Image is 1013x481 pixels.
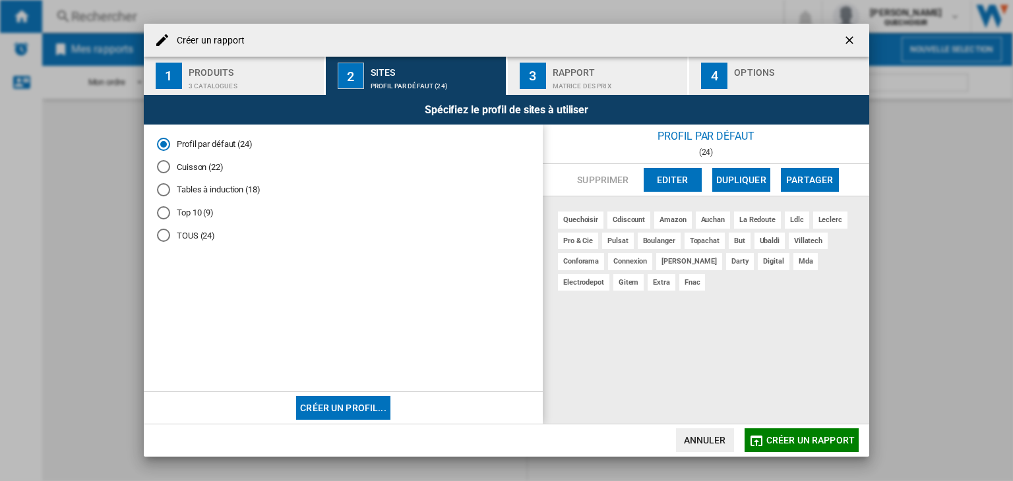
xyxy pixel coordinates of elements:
button: Dupliquer [712,168,770,192]
div: darty [726,253,754,269]
div: 3 [520,63,546,89]
div: 3 catalogues [189,76,319,90]
div: mda [793,253,818,269]
div: pro & cie [558,233,598,249]
div: cdiscount [607,212,650,228]
div: pulsat [602,233,633,249]
div: la redoute [734,212,781,228]
div: 4 [701,63,727,89]
div: conforama [558,253,604,269]
div: amazon [654,212,691,228]
div: Sites [371,62,501,76]
button: 3 Rapport Matrice des prix [508,57,689,95]
h4: Créer un rapport [170,34,245,47]
div: gitem [613,274,644,291]
div: Matrice des prix [553,76,683,90]
div: electrodepot [558,274,609,291]
ng-md-icon: getI18NText('BUTTONS.CLOSE_DIALOG') [843,34,859,49]
div: Options [734,62,864,76]
div: but [729,233,751,249]
span: Créer un rapport [766,435,855,445]
div: Produits [189,62,319,76]
div: Rapport [553,62,683,76]
button: Partager [781,168,839,192]
button: Supprimer [573,168,632,192]
button: Annuler [676,428,734,452]
button: 2 Sites Profil par défaut (24) [326,57,507,95]
button: 4 Options [689,57,869,95]
div: Profil par défaut (24) [371,76,501,90]
div: 1 [156,63,182,89]
div: [PERSON_NAME] [656,253,722,269]
div: (24) [543,148,869,157]
md-radio-button: Profil par défaut (24) [157,138,530,150]
div: leclerc [813,212,847,228]
md-radio-button: Cuisson (22) [157,161,530,173]
div: ubaldi [754,233,785,249]
div: topachat [685,233,725,249]
button: getI18NText('BUTTONS.CLOSE_DIALOG') [838,27,864,53]
button: Créer un rapport [745,428,859,452]
div: quechoisir [558,212,603,228]
div: Profil par défaut [543,125,869,148]
div: villatech [789,233,828,249]
div: digital [758,253,789,269]
md-radio-button: TOUS (24) [157,229,530,242]
button: Editer [644,168,702,192]
button: 1 Produits 3 catalogues [144,57,325,95]
div: fnac [679,274,706,291]
div: connexion [608,253,652,269]
div: auchan [696,212,730,228]
div: boulanger [638,233,681,249]
button: Créer un profil... [296,396,390,420]
div: 2 [338,63,364,89]
md-radio-button: Tables à induction (18) [157,184,530,196]
div: Spécifiez le profil de sites à utiliser [144,95,869,125]
div: extra [648,274,675,291]
md-radio-button: Top 10 (9) [157,206,530,219]
div: ldlc [785,212,809,228]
